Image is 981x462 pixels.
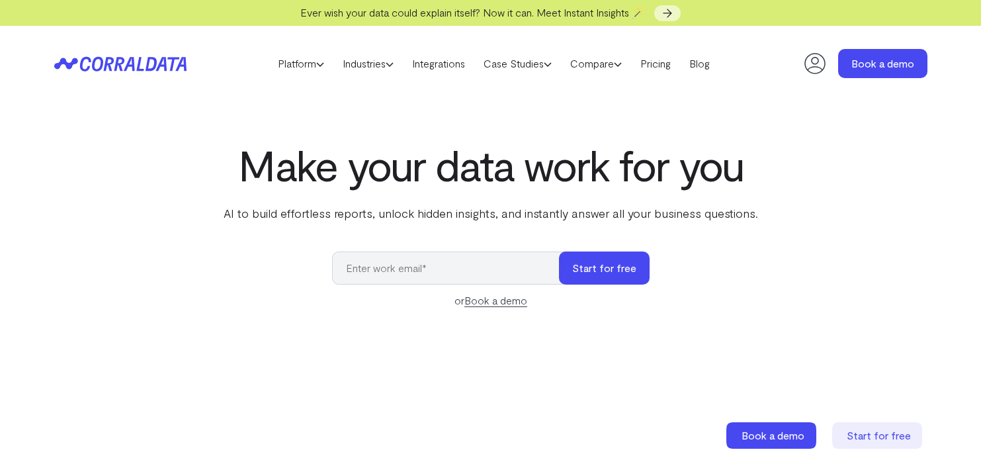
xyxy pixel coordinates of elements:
h1: Make your data work for you [221,141,761,189]
a: Book a demo [464,294,527,307]
a: Case Studies [474,54,561,73]
a: Book a demo [838,49,927,78]
a: Start for free [832,422,925,449]
a: Integrations [403,54,474,73]
a: Blog [680,54,719,73]
a: Industries [333,54,403,73]
span: Book a demo [742,429,804,441]
a: Platform [269,54,333,73]
input: Enter work email* [332,252,572,285]
div: or [332,293,650,308]
a: Compare [561,54,631,73]
a: Book a demo [726,422,819,449]
p: AI to build effortless reports, unlock hidden insights, and instantly answer all your business qu... [221,205,761,222]
a: Pricing [631,54,680,73]
span: Ever wish your data could explain itself? Now it can. Meet Instant Insights 🪄 [300,6,645,19]
button: Start for free [559,252,650,285]
span: Start for free [847,429,911,441]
